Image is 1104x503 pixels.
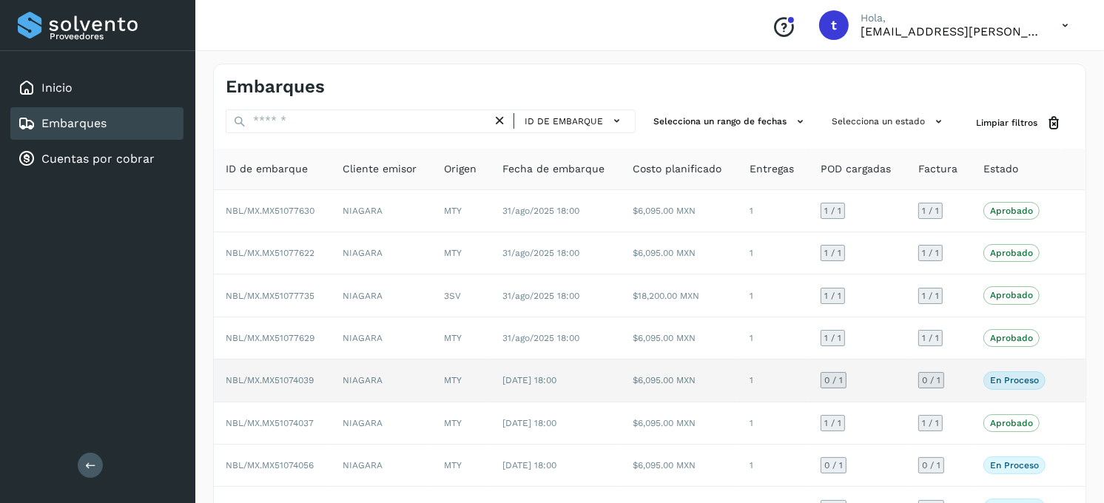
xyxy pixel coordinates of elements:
span: NBL/MX.MX51074056 [226,460,314,470]
h4: Embarques [226,76,325,98]
td: 1 [738,402,809,445]
span: [DATE] 18:00 [502,375,556,385]
span: 31/ago/2025 18:00 [502,248,579,258]
span: [DATE] 18:00 [502,418,556,428]
span: 1 / 1 [922,249,939,257]
td: 1 [738,359,809,402]
td: $6,095.00 MXN [622,232,738,274]
span: Cliente emisor [343,161,417,177]
span: 31/ago/2025 18:00 [502,206,579,216]
td: MTY [432,445,491,487]
td: 3SV [432,274,491,317]
span: NBL/MX.MX51074037 [226,418,314,428]
span: Estado [983,161,1018,177]
p: En proceso [990,375,1039,385]
p: Aprobado [990,248,1033,258]
td: MTY [432,359,491,402]
span: 1 / 1 [824,206,841,215]
p: Aprobado [990,206,1033,216]
td: MTY [432,317,491,359]
span: 1 / 1 [824,291,841,300]
td: $6,095.00 MXN [622,317,738,359]
div: Embarques [10,107,184,140]
a: Cuentas por cobrar [41,152,155,166]
button: Selecciona un estado [826,109,952,134]
span: Costo planificado [633,161,722,177]
span: POD cargadas [821,161,891,177]
td: $6,095.00 MXN [622,402,738,445]
span: NBL/MX.MX51077630 [226,206,314,216]
span: NBL/MX.MX51077735 [226,291,314,301]
td: $6,095.00 MXN [622,359,738,402]
td: NIAGARA [331,359,432,402]
p: transportes.lg.lozano@gmail.com [861,24,1038,38]
p: Hola, [861,12,1038,24]
div: Cuentas por cobrar [10,143,184,175]
td: 1 [738,445,809,487]
span: 0 / 1 [922,461,940,470]
td: 1 [738,190,809,232]
span: 1 / 1 [824,419,841,428]
p: Proveedores [50,31,178,41]
td: MTY [432,232,491,274]
span: Fecha de embarque [502,161,605,177]
td: NIAGARA [331,445,432,487]
td: MTY [432,402,491,445]
button: Selecciona un rango de fechas [647,109,814,134]
span: ID de embarque [525,115,603,128]
span: 31/ago/2025 18:00 [502,291,579,301]
span: Origen [444,161,477,177]
td: $18,200.00 MXN [622,274,738,317]
button: Limpiar filtros [964,109,1074,137]
td: NIAGARA [331,274,432,317]
td: $6,095.00 MXN [622,445,738,487]
p: Aprobado [990,333,1033,343]
span: 0 / 1 [824,461,843,470]
span: NBL/MX.MX51074039 [226,375,314,385]
span: ID de embarque [226,161,308,177]
span: [DATE] 18:00 [502,460,556,470]
td: NIAGARA [331,190,432,232]
a: Inicio [41,81,73,95]
button: ID de embarque [520,110,629,132]
span: 1 / 1 [824,334,841,342]
div: Inicio [10,72,184,104]
td: NIAGARA [331,317,432,359]
td: NIAGARA [331,232,432,274]
a: Embarques [41,116,107,130]
span: 1 / 1 [922,206,939,215]
td: 1 [738,274,809,317]
td: $6,095.00 MXN [622,190,738,232]
span: 1 / 1 [922,419,939,428]
p: Aprobado [990,290,1033,300]
span: 31/ago/2025 18:00 [502,333,579,343]
span: NBL/MX.MX51077622 [226,248,314,258]
td: MTY [432,190,491,232]
span: 1 / 1 [922,334,939,342]
p: En proceso [990,460,1039,470]
span: 0 / 1 [922,376,940,385]
span: Limpiar filtros [976,116,1037,129]
span: 1 / 1 [922,291,939,300]
span: Entregas [750,161,794,177]
td: 1 [738,232,809,274]
span: 0 / 1 [824,376,843,385]
td: 1 [738,317,809,359]
span: 1 / 1 [824,249,841,257]
span: Factura [918,161,957,177]
span: NBL/MX.MX51077629 [226,333,314,343]
td: NIAGARA [331,402,432,445]
p: Aprobado [990,418,1033,428]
